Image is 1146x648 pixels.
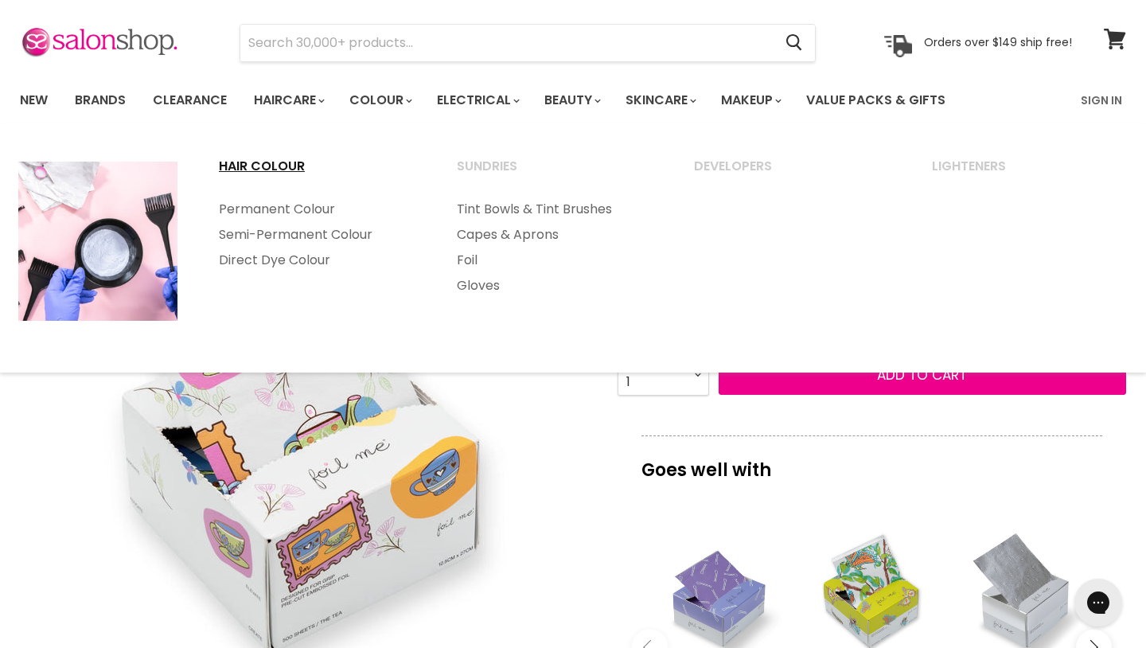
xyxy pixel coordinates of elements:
[614,84,706,117] a: Skincare
[437,273,672,299] a: Gloves
[242,84,334,117] a: Haircare
[794,84,957,117] a: Value Packs & Gifts
[1071,84,1132,117] a: Sign In
[8,84,60,117] a: New
[437,197,672,299] ul: Main menu
[199,222,434,248] a: Semi-Permanent Colour
[141,84,239,117] a: Clearance
[532,84,610,117] a: Beauty
[437,248,672,273] a: Foil
[641,435,1102,488] p: Goes well with
[199,154,434,193] a: Hair Colour
[240,24,816,62] form: Product
[924,35,1072,49] p: Orders over $149 ship free!
[618,355,709,395] select: Quantity
[877,365,967,385] span: Add to cart
[709,84,791,117] a: Makeup
[199,197,434,222] a: Permanent Colour
[425,84,529,117] a: Electrical
[719,356,1126,396] button: Add to cart
[240,25,773,61] input: Search
[674,154,909,193] a: Developers
[437,222,672,248] a: Capes & Aprons
[199,248,434,273] a: Direct Dye Colour
[199,197,434,273] ul: Main menu
[773,25,815,61] button: Search
[337,84,422,117] a: Colour
[1066,573,1130,632] iframe: Gorgias live chat messenger
[437,154,672,193] a: Sundries
[437,197,672,222] a: Tint Bowls & Tint Brushes
[63,84,138,117] a: Brands
[8,77,1015,123] ul: Main menu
